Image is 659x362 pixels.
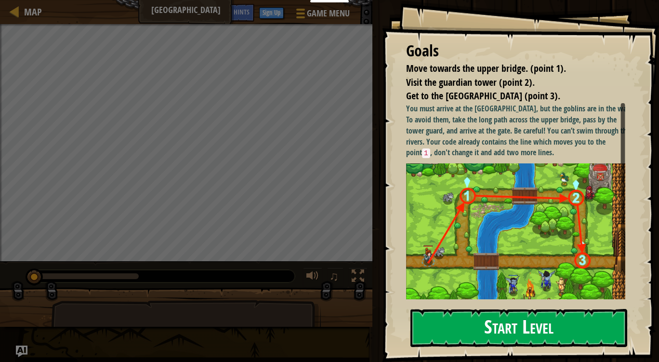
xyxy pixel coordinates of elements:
[406,103,633,159] p: You must arrive at the [GEOGRAPHIC_DATA], but the goblins are in the way! To avoid them, take the...
[410,309,627,347] button: Start Level
[406,163,633,305] img: Old town road
[24,5,42,18] span: Map
[406,89,560,102] span: Get to the [GEOGRAPHIC_DATA] (point 3).
[234,7,250,16] span: Hints
[327,268,343,287] button: ♫
[203,4,229,22] button: Ask AI
[406,76,535,89] span: Visit the guardian tower (point 2).
[259,7,284,19] button: Sign Up
[289,4,356,27] button: Game Menu
[16,346,27,357] button: Ask AI
[329,269,339,283] span: ♫
[303,268,322,287] button: Adjust volume
[394,89,623,103] li: Get to the town gate (point 3).
[406,40,625,62] div: Goals
[422,148,430,158] code: 1
[307,7,350,20] span: Game Menu
[19,5,42,18] a: Map
[394,76,623,90] li: Visit the guardian tower (point 2).
[406,62,566,75] span: Move towards the upper bridge. (point 1).
[394,62,623,76] li: Move towards the upper bridge. (point 1).
[208,7,224,16] span: Ask AI
[348,268,368,287] button: Toggle fullscreen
